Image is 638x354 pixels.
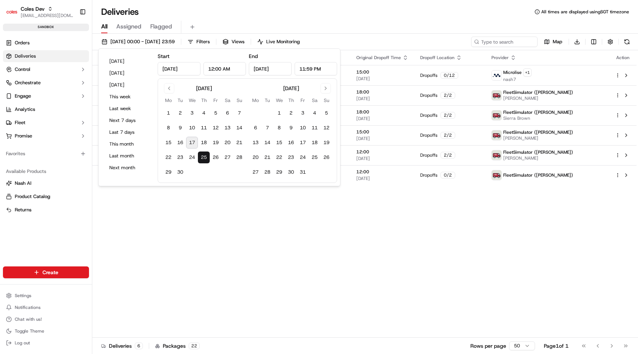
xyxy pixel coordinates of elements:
span: Filters [196,38,210,45]
a: Nash AI [6,180,86,187]
div: Page 1 of 1 [544,342,569,350]
button: Live Monitoring [254,37,303,47]
input: Got a question? Start typing here... [19,48,133,55]
th: Saturday [222,96,233,104]
button: 28 [261,166,273,178]
span: [PERSON_NAME] [503,135,573,141]
button: Chat with us! [3,314,89,324]
input: Time [295,62,337,75]
button: 16 [174,137,186,149]
button: Last 7 days [106,127,150,137]
input: Date [158,62,200,75]
th: Friday [210,96,222,104]
span: API Documentation [70,107,119,115]
button: 1 [162,107,174,119]
span: [DATE] [356,116,408,122]
button: 10 [297,122,309,134]
span: Settings [15,293,31,299]
button: 14 [233,122,245,134]
img: microlise_logo.jpeg [492,71,501,80]
span: FleetSimulator ([PERSON_NAME]) [503,129,573,135]
p: Welcome 👋 [7,30,134,41]
span: Knowledge Base [15,107,56,115]
span: Create [42,269,58,276]
button: 18 [309,137,320,149]
span: Dropoff Location [420,55,455,61]
button: Last week [106,103,150,114]
button: Notifications [3,302,89,313]
span: [DATE] [356,76,408,82]
span: Map [553,38,562,45]
th: Thursday [285,96,297,104]
span: 18:00 [356,89,408,95]
span: Log out [15,340,30,346]
button: Start new chat [126,73,134,82]
button: [DATE] 00:00 - [DATE] 23:59 [98,37,178,47]
button: 9 [174,122,186,134]
button: 19 [320,137,332,149]
img: coles.png [492,170,501,180]
button: 11 [309,122,320,134]
button: 26 [320,152,332,163]
th: Thursday [198,96,210,104]
button: 22 [273,152,285,163]
div: Action [615,55,631,61]
span: 18:00 [356,109,408,115]
span: Dropoffs [420,112,438,118]
span: Dropoffs [420,172,438,178]
button: Coles Dev [21,5,45,13]
a: Orders [3,37,89,49]
span: [PERSON_NAME] [503,155,573,161]
button: 21 [233,137,245,149]
button: This month [106,139,150,149]
span: Orders [15,40,30,46]
span: Notifications [15,304,41,310]
button: [EMAIL_ADDRESS][DOMAIN_NAME] [21,13,73,18]
button: 19 [210,137,222,149]
span: Provider [491,55,509,61]
button: Product Catalog [3,191,89,202]
button: 29 [273,166,285,178]
button: 12 [210,122,222,134]
span: Fleet [15,119,25,126]
button: 26 [210,152,222,163]
button: 21 [261,152,273,163]
a: Powered byPylon [52,125,89,131]
th: Sunday [320,96,332,104]
div: 2 / 2 [440,152,455,159]
span: nash7 [503,76,532,82]
button: Log out [3,338,89,348]
span: FleetSimulator ([PERSON_NAME]) [503,109,573,115]
button: 28 [233,152,245,163]
th: Wednesday [186,96,198,104]
button: Toggle Theme [3,326,89,336]
p: Rows per page [470,342,506,350]
button: 20 [250,152,261,163]
button: 13 [250,137,261,149]
img: Nash [7,7,22,22]
input: Date [249,62,292,75]
button: 14 [261,137,273,149]
div: 💻 [62,108,68,114]
button: 9 [285,122,297,134]
input: Time [203,62,246,75]
div: Packages [155,342,200,350]
th: Monday [250,96,261,104]
th: Friday [297,96,309,104]
button: [DATE] [106,68,150,78]
span: [PERSON_NAME] [503,95,573,101]
button: 5 [320,107,332,119]
th: Monday [162,96,174,104]
div: 2 / 2 [440,92,455,99]
button: Engage [3,90,89,102]
span: Dropoffs [420,72,438,78]
button: 31 [297,166,309,178]
span: [DATE] [356,176,408,181]
label: Start [158,53,169,59]
span: Chat with us! [15,316,42,322]
a: Analytics [3,103,89,115]
button: 11 [198,122,210,134]
span: All [101,22,107,31]
div: 2 / 2 [440,112,455,119]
